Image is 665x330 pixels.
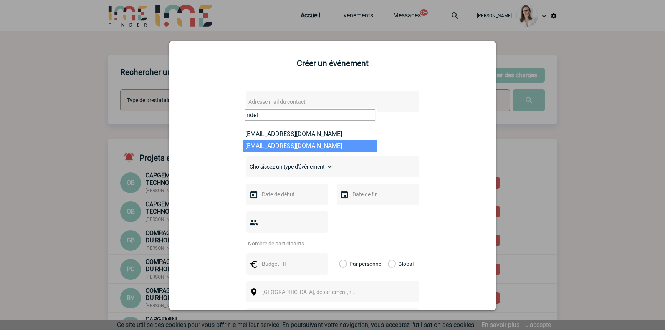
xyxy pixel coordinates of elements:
span: [GEOGRAPHIC_DATA], département, région... [262,289,369,295]
input: Nombre de participants [246,239,318,249]
h2: Créer un événement [179,59,486,68]
span: Adresse mail du contact [248,99,306,105]
label: Global [388,253,393,275]
input: Date de fin [351,189,404,199]
label: Par personne [339,253,347,275]
input: Budget HT [260,259,313,269]
input: Date de début [260,189,313,199]
li: [EMAIL_ADDRESS][DOMAIN_NAME] [243,128,377,140]
li: [EMAIL_ADDRESS][DOMAIN_NAME] [243,140,377,152]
